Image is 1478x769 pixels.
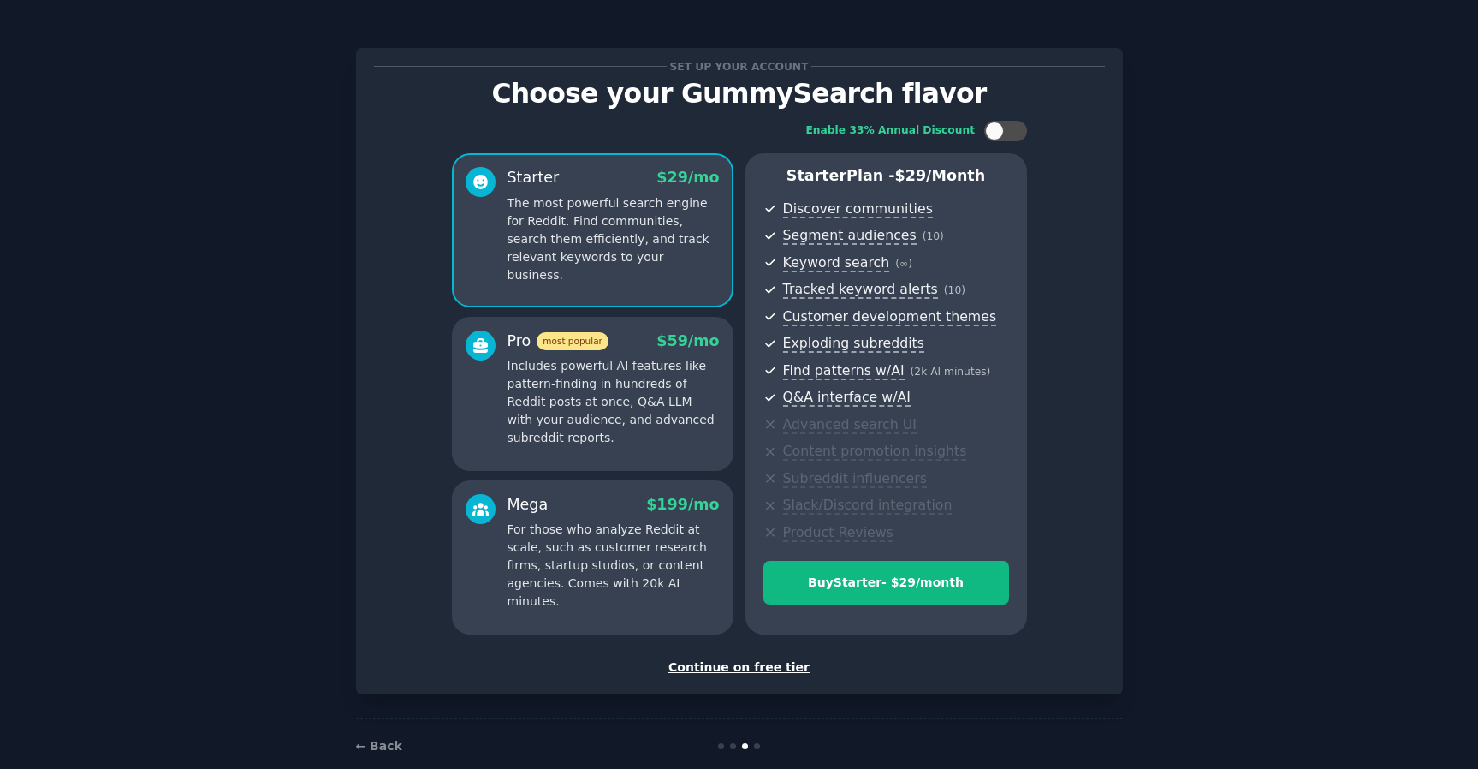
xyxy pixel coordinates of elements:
span: most popular [537,332,608,350]
p: Starter Plan - [763,165,1009,187]
p: The most powerful search engine for Reddit. Find communities, search them efficiently, and track ... [508,194,720,284]
p: For those who analyze Reddit at scale, such as customer research firms, startup studios, or conte... [508,521,720,611]
span: Set up your account [667,57,811,75]
button: BuyStarter- $29/month [763,561,1009,605]
span: Segment audiences [783,227,917,245]
span: Customer development themes [783,308,997,326]
span: Keyword search [783,254,890,272]
p: Choose your GummySearch flavor [374,79,1105,109]
span: $ 199 /mo [646,496,719,513]
span: Tracked keyword alerts [783,281,938,299]
div: Pro [508,331,608,352]
div: Mega [508,494,549,516]
span: ( 10 ) [944,284,965,296]
div: Enable 33% Annual Discount [806,123,976,139]
span: Product Reviews [783,524,893,542]
div: Starter [508,167,560,188]
span: ( 10 ) [923,230,944,242]
div: Continue on free tier [374,659,1105,677]
span: ( ∞ ) [895,258,912,270]
span: $ 59 /mo [656,332,719,349]
span: ( 2k AI minutes ) [911,366,991,378]
span: Exploding subreddits [783,335,924,353]
div: Buy Starter - $ 29 /month [764,574,1008,592]
span: Content promotion insights [783,443,967,461]
span: Discover communities [783,200,933,218]
a: ← Back [356,739,402,753]
span: $ 29 /mo [656,169,719,186]
span: $ 29 /month [895,167,986,184]
span: Subreddit influencers [783,470,927,488]
span: Find patterns w/AI [783,362,905,380]
p: Includes powerful AI features like pattern-finding in hundreds of Reddit posts at once, Q&A LLM w... [508,357,720,447]
span: Advanced search UI [783,416,917,434]
span: Q&A interface w/AI [783,389,911,407]
span: Slack/Discord integration [783,497,953,515]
